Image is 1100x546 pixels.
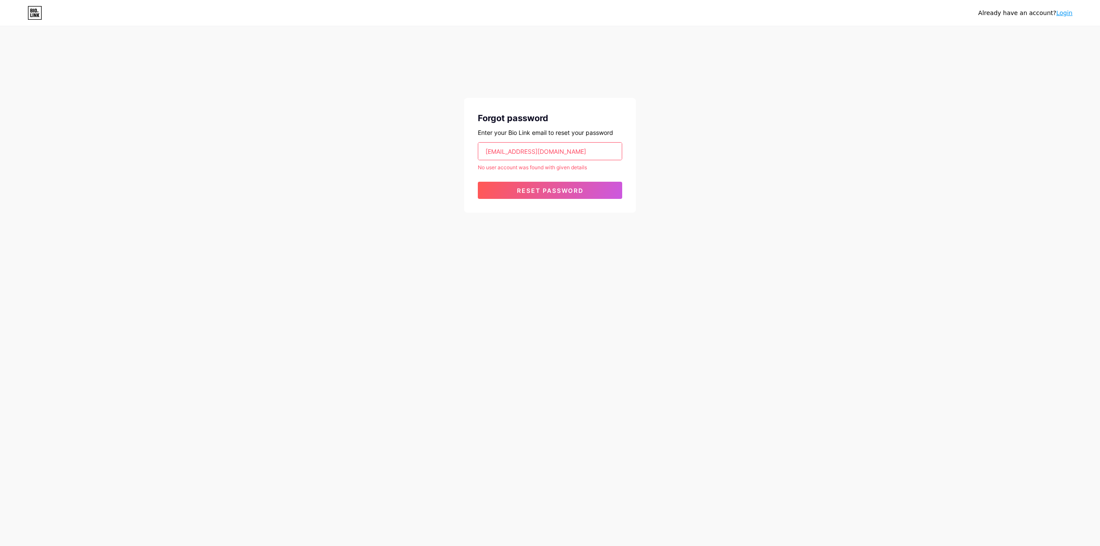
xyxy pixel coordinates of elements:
[478,164,622,171] div: No user account was found with given details
[478,112,622,125] div: Forgot password
[478,143,622,160] input: Email
[478,182,622,199] button: Reset password
[1056,9,1072,16] a: Login
[517,187,584,194] span: Reset password
[978,9,1072,18] div: Already have an account?
[478,128,622,137] div: Enter your Bio Link email to reset your password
